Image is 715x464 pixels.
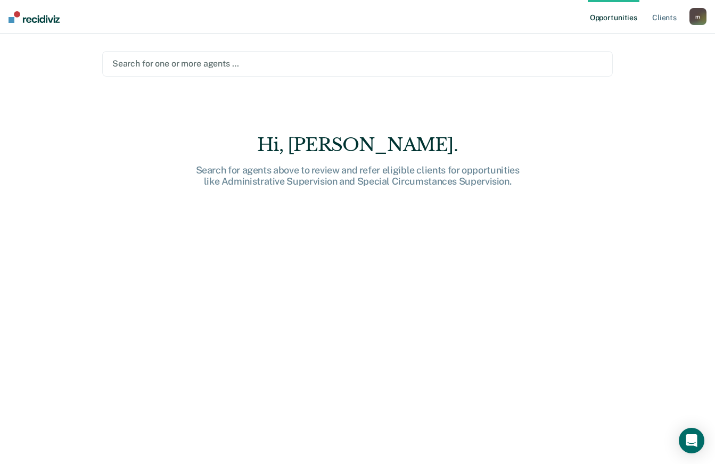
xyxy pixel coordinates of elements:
button: m [689,8,706,25]
div: Hi, [PERSON_NAME]. [187,134,528,156]
div: Open Intercom Messenger [679,428,704,453]
img: Recidiviz [9,11,60,23]
div: Search for agents above to review and refer eligible clients for opportunities like Administrativ... [187,164,528,187]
